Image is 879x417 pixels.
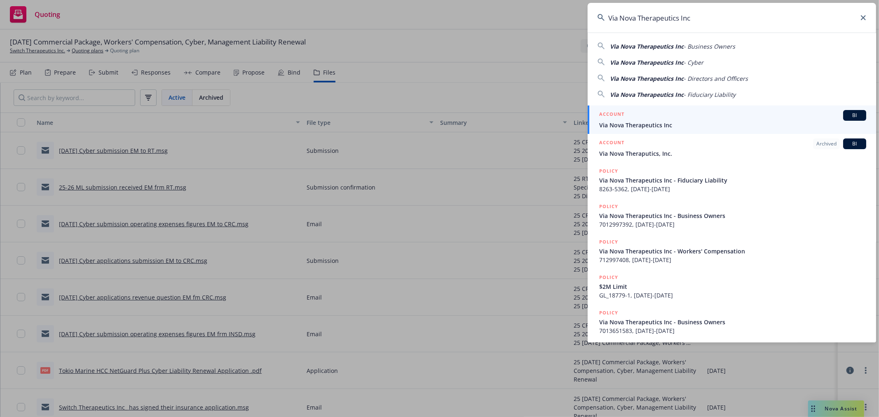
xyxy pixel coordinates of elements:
span: Via Nova Therapeutics Inc [610,91,684,98]
span: Via Nova Therapeutics Inc - Business Owners [599,318,866,326]
h5: POLICY [599,238,618,246]
h5: POLICY [599,309,618,317]
span: - Cyber [684,59,703,66]
span: Via Nova Theraputics, Inc. [599,149,866,158]
a: ACCOUNTBIVia Nova Therapeutics Inc [588,105,876,134]
span: $2M Limit [599,282,866,291]
a: POLICYVia Nova Therapeutics Inc - Business Owners7013651583, [DATE]-[DATE] [588,304,876,340]
span: - Directors and Officers [684,75,748,82]
span: Via Nova Therapeutics Inc [610,59,684,66]
span: Archived [816,140,837,148]
span: Via Nova Therapeutics Inc - Fiduciary Liability [599,176,866,185]
span: - Fiduciary Liability [684,91,736,98]
span: BI [846,140,863,148]
span: 712997408, [DATE]-[DATE] [599,255,866,264]
span: Via Nova Therapeutics Inc [599,121,866,129]
span: - Business Owners [684,42,735,50]
h5: ACCOUNT [599,110,624,120]
span: 7013651583, [DATE]-[DATE] [599,326,866,335]
h5: POLICY [599,273,618,281]
a: POLICYVia Nova Therapeutics Inc - Fiduciary Liability8263-5362, [DATE]-[DATE] [588,162,876,198]
a: POLICY$2M LimitGL_18779-1, [DATE]-[DATE] [588,269,876,304]
h5: POLICY [599,167,618,175]
span: BI [846,112,863,119]
span: 8263-5362, [DATE]-[DATE] [599,185,866,193]
a: POLICYVia Nova Therapeutics Inc - Business Owners7012997392, [DATE]-[DATE] [588,198,876,233]
input: Search... [588,3,876,33]
h5: ACCOUNT [599,138,624,148]
span: 7012997392, [DATE]-[DATE] [599,220,866,229]
h5: POLICY [599,202,618,211]
a: POLICYVia Nova Therapeutics Inc - Workers' Compensation712997408, [DATE]-[DATE] [588,233,876,269]
span: GL_18779-1, [DATE]-[DATE] [599,291,866,300]
span: Via Nova Therapeutics Inc [610,75,684,82]
span: Via Nova Therapeutics Inc - Workers' Compensation [599,247,866,255]
a: ACCOUNTArchivedBIVia Nova Theraputics, Inc. [588,134,876,162]
span: Via Nova Therapeutics Inc - Business Owners [599,211,866,220]
span: Via Nova Therapeutics Inc [610,42,684,50]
